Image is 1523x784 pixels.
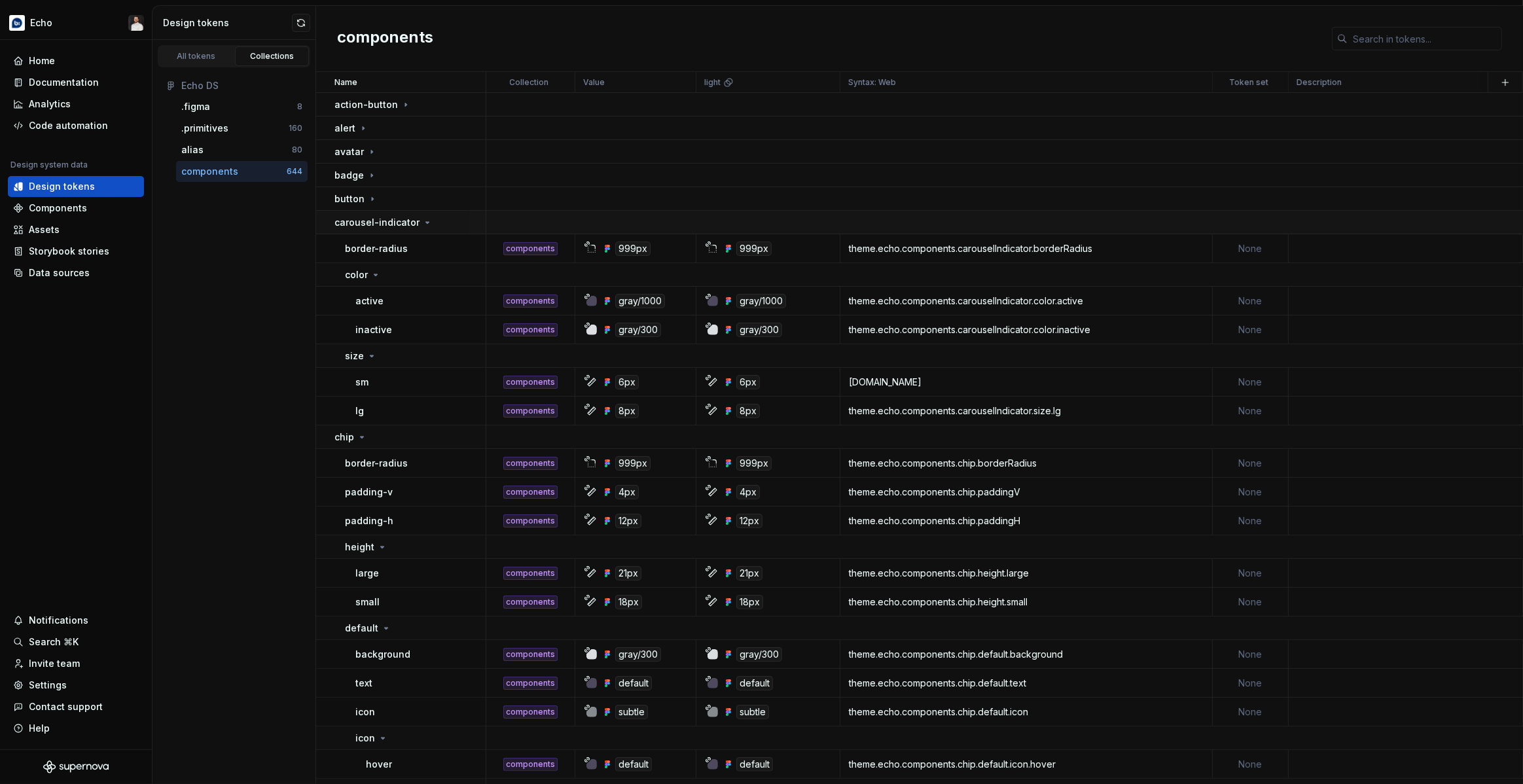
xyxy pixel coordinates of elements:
a: Components [8,198,144,219]
p: border-radius [345,457,408,470]
div: .figma [181,100,210,113]
div: Collections [240,51,305,62]
div: theme.echo.components.chip.paddingV [841,486,1211,499]
p: active [355,294,384,308]
p: light [704,77,721,88]
div: 644 [287,166,302,177]
td: None [1213,750,1289,779]
div: theme.echo.components.chip.default.background [841,648,1211,661]
td: None [1213,669,1289,698]
div: components [503,242,558,255]
div: Data sources [29,266,90,279]
a: Settings [8,675,144,696]
td: None [1213,368,1289,397]
div: 80 [292,145,302,155]
div: 6px [615,375,639,389]
div: .primitives [181,122,228,135]
td: None [1213,397,1289,425]
div: components [181,165,238,178]
div: theme.echo.components.carouselIndicator.color.inactive [841,323,1211,336]
div: Notifications [29,614,88,627]
div: Assets [29,223,60,236]
p: hover [366,758,392,771]
div: subtle [615,705,648,719]
div: Documentation [29,76,99,89]
div: components [503,648,558,661]
div: theme.echo.components.chip.default.icon.hover [841,758,1211,771]
div: 12px [736,514,762,528]
div: theme.echo.components.carouselIndicator.borderRadius [841,242,1211,255]
div: 999px [615,241,651,256]
div: Storybook stories [29,245,109,258]
img: d177ba8e-e3fd-4a4c-acd4-2f63079db987.png [9,15,25,31]
p: Name [334,77,357,88]
div: default [736,676,773,690]
p: Syntax: Web [848,77,896,88]
p: lg [355,404,364,418]
div: Help [29,722,50,735]
div: 999px [736,456,772,471]
div: components [503,758,558,771]
div: 4px [736,485,760,499]
div: Search ⌘K [29,635,79,649]
div: 999px [736,241,772,256]
p: small [355,596,380,609]
div: Analytics [29,98,71,111]
a: Assets [8,219,144,240]
div: [DOMAIN_NAME] [841,376,1211,389]
div: theme.echo.components.chip.paddingH [841,514,1211,527]
div: 8px [615,404,639,418]
div: 8 [297,101,302,112]
button: Contact support [8,696,144,717]
div: 18px [736,595,763,609]
div: theme.echo.components.chip.height.small [841,596,1211,609]
div: 21px [736,566,762,580]
div: 4px [615,485,639,499]
div: theme.echo.components.chip.default.text [841,677,1211,690]
p: background [355,648,410,661]
div: components [503,486,558,499]
div: components [503,596,558,609]
h2: components [337,27,433,50]
p: text [355,677,372,690]
td: None [1213,449,1289,478]
a: .primitives160 [176,118,308,139]
p: icon [355,732,375,745]
td: None [1213,640,1289,669]
a: Storybook stories [8,241,144,262]
div: theme.echo.components.chip.height.large [841,567,1211,580]
div: 999px [615,456,651,471]
button: EchoBen Alexander [3,9,149,37]
a: Home [8,50,144,71]
div: components [503,404,558,418]
a: Invite team [8,653,144,674]
div: Echo DS [181,79,302,92]
button: Notifications [8,610,144,631]
td: None [1213,507,1289,535]
button: Help [8,718,144,739]
a: .figma8 [176,96,308,117]
div: Invite team [29,657,80,670]
input: Search in tokens... [1348,27,1502,50]
div: gray/1000 [736,294,786,308]
p: padding-v [345,486,393,499]
p: height [345,541,374,554]
a: Design tokens [8,176,144,197]
div: components [503,567,558,580]
svg: Supernova Logo [43,760,109,774]
div: theme.echo.components.chip.default.icon [841,705,1211,719]
div: components [503,376,558,389]
td: None [1213,315,1289,344]
td: None [1213,588,1289,616]
div: gray/300 [736,323,782,337]
p: Value [583,77,605,88]
div: components [503,457,558,470]
p: icon [355,705,375,719]
div: components [503,514,558,527]
a: Data sources [8,262,144,283]
button: Search ⌘K [8,632,144,652]
div: Settings [29,679,67,692]
img: Ben Alexander [128,15,144,31]
p: Collection [510,77,549,88]
a: Code automation [8,115,144,136]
